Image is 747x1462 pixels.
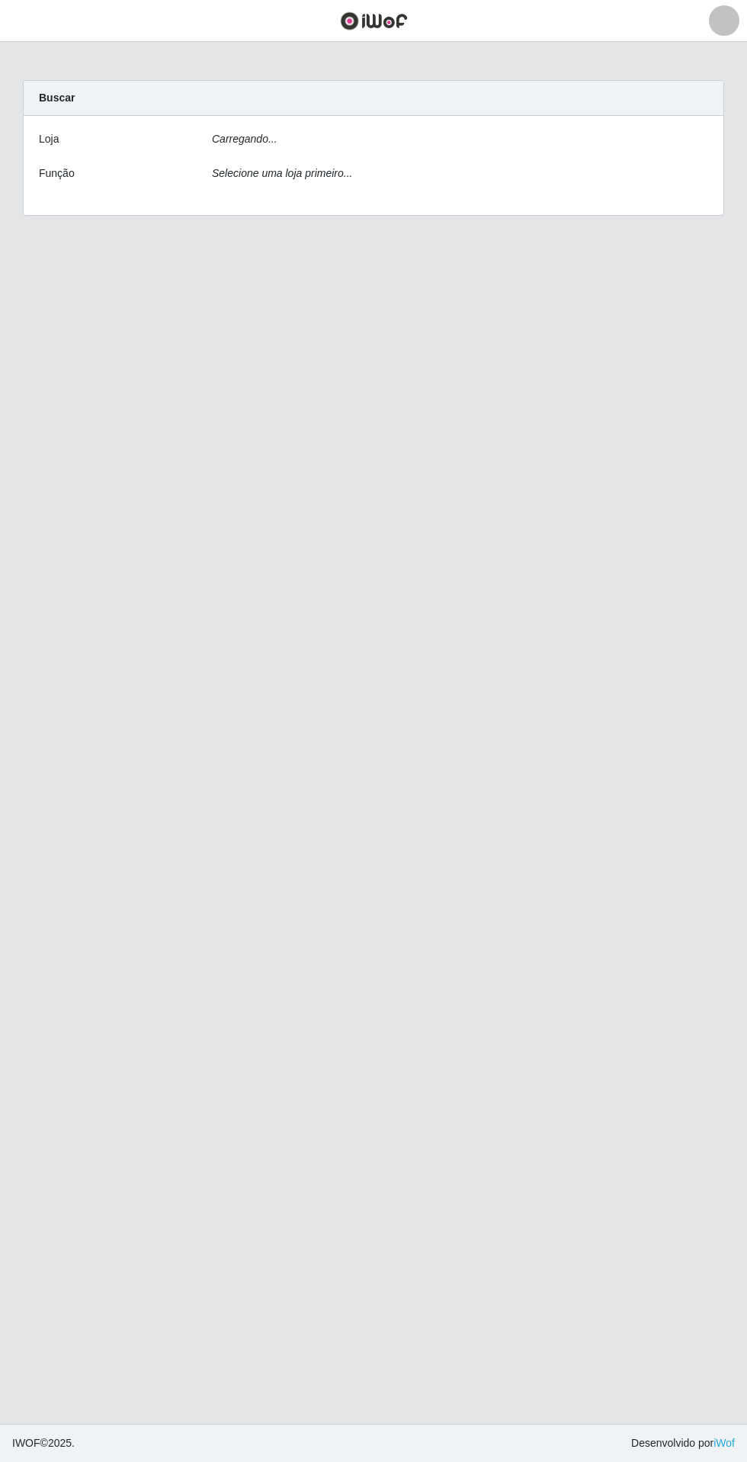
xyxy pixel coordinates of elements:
[631,1435,735,1451] span: Desenvolvido por
[212,133,277,145] i: Carregando...
[39,131,59,147] label: Loja
[340,11,408,31] img: CoreUI Logo
[212,167,352,179] i: Selecione uma loja primeiro...
[713,1437,735,1449] a: iWof
[39,92,75,104] strong: Buscar
[12,1435,75,1451] span: © 2025 .
[12,1437,40,1449] span: IWOF
[39,165,75,182] label: Função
